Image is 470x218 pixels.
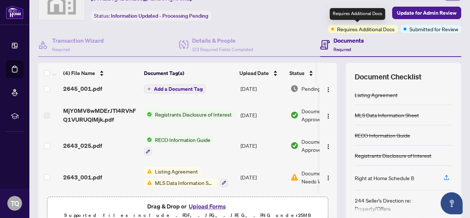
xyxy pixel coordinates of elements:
[355,91,398,99] div: Listing Agreement
[409,25,458,33] span: Submitted for Review
[63,69,95,77] span: (4) File Name
[355,111,419,119] div: MLS Data Information Sheet
[355,72,422,82] span: Document Checklist
[333,36,364,45] h4: Documents
[301,85,338,93] span: Pending Review
[355,174,414,182] div: Right at Home Schedule B
[144,136,213,156] button: Status IconRECO Information Guide
[187,201,228,211] button: Upload Forms
[52,47,70,52] span: Required
[322,171,334,183] button: Logo
[355,196,435,212] div: 244 Seller’s Direction re: Property/Offers
[141,63,236,83] th: Document Tag(s)
[192,47,253,52] span: 3/3 Required Fields Completed
[63,141,102,150] span: 2643_025.pdf
[238,100,288,130] td: [DATE]
[238,77,288,100] td: [DATE]
[152,136,213,144] span: RECO Information Guide
[290,85,299,93] img: Document Status
[192,36,253,45] h4: Details & People
[290,142,299,150] img: Document Status
[144,136,152,144] img: Status Icon
[238,130,288,161] td: [DATE]
[330,8,385,20] div: Requires Additional Docs
[355,131,410,139] div: RECO Information Guide
[397,7,456,19] span: Update for Admin Review
[147,87,151,91] span: plus
[6,6,23,19] img: logo
[325,87,331,93] img: Logo
[289,69,304,77] span: Status
[52,36,104,45] h4: Transaction Wizard
[111,12,208,19] span: Information Updated - Processing Pending
[152,167,201,175] span: Listing Agreement
[63,173,102,182] span: 2643_001.pdf
[290,173,299,181] img: Document Status
[238,161,288,193] td: [DATE]
[301,107,347,123] span: Document Approved
[333,47,351,52] span: Required
[337,25,395,33] span: Requires Additional Docs
[144,167,152,175] img: Status Icon
[152,179,217,187] span: MLS Data Information Sheet
[144,167,228,187] button: Status IconListing AgreementStatus IconMLS Data Information Sheet
[325,144,331,150] img: Logo
[322,140,334,151] button: Logo
[301,137,347,154] span: Document Approved
[147,201,228,211] span: Drag & Drop or
[144,179,152,187] img: Status Icon
[392,7,461,19] button: Update for Admin Review
[322,109,334,121] button: Logo
[236,63,286,83] th: Upload Date
[239,69,269,77] span: Upload Date
[325,175,331,181] img: Logo
[325,113,331,119] img: Logo
[144,110,152,118] img: Status Icon
[144,84,206,94] button: Add a Document Tag
[355,151,431,160] div: Registrants Disclosure of Interest
[60,63,141,83] th: (4) File Name
[290,111,299,119] img: Document Status
[144,110,235,118] button: Status IconRegistrants Disclosure of Interest
[63,84,102,93] span: 2645_001.pdf
[152,110,235,118] span: Registrants Disclosure of Interest
[286,63,349,83] th: Status
[91,11,211,21] div: Status:
[11,198,19,208] span: TQ
[301,169,340,185] span: Document Needs Work
[144,85,206,93] button: Add a Document Tag
[63,106,138,124] span: MjY0MV8wMDErJTI4RVhFQ1VURUQlMjk.pdf
[154,86,203,92] span: Add a Document Tag
[322,83,334,94] button: Logo
[441,192,463,214] button: Open asap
